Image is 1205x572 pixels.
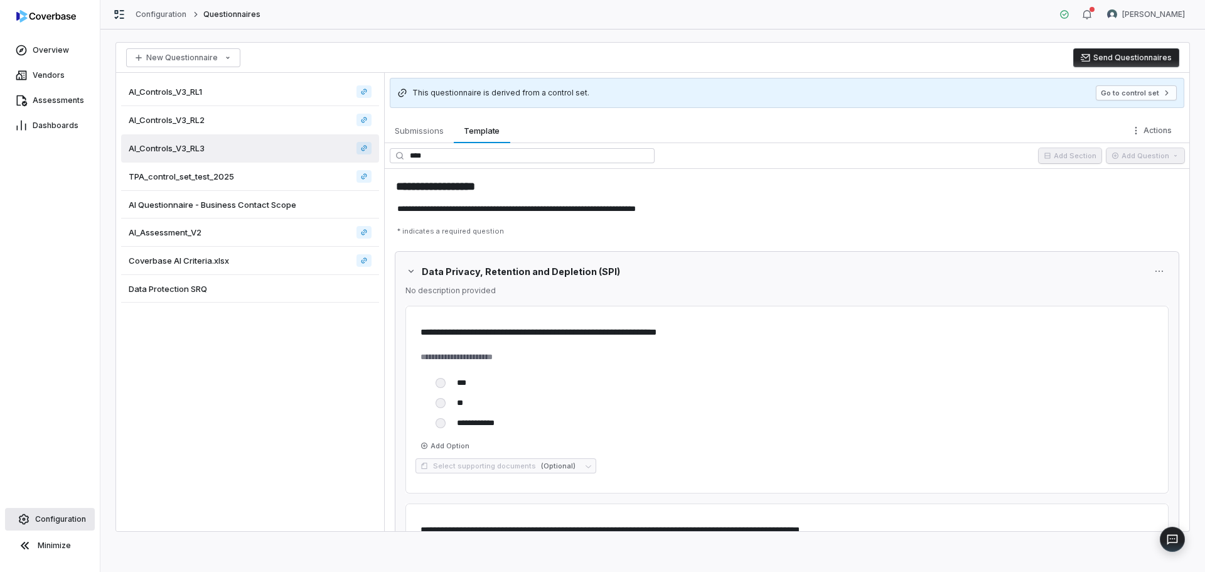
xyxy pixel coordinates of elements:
[126,48,240,67] button: New Questionnaire
[129,199,296,210] span: AI Questionnaire - Business Contact Scope
[422,265,1145,278] h2: Data Privacy, Retention and Depletion (SPI)
[129,283,207,294] span: Data Protection SRQ
[121,78,379,106] a: AI_Controls_V3_RL1
[3,114,97,137] a: Dashboards
[35,514,86,524] span: Configuration
[136,9,187,19] a: Configuration
[33,95,84,105] span: Assessments
[356,226,372,239] a: AI_Assessment_V2
[129,143,205,154] span: AI_Controls_V3_RL3
[415,438,474,453] button: Add Option
[356,114,372,126] a: AI_Controls_V3_RL2
[38,541,71,551] span: Minimize
[121,275,379,303] a: Data Protection SRQ
[129,114,205,126] span: AI_Controls_V3_RL2
[33,70,65,80] span: Vendors
[129,227,201,238] span: AI_Assessment_V2
[121,247,379,275] a: Coverbase AI Criteria.xlsx
[129,86,202,97] span: AI_Controls_V3_RL1
[1096,85,1177,100] button: Go to control set
[405,286,1169,296] p: No description provided
[1107,9,1117,19] img: Nic Weilbacher avatar
[5,508,95,531] a: Configuration
[392,222,1182,241] p: * indicates a required question
[121,219,379,247] a: AI_Assessment_V2
[356,142,372,154] a: AI_Controls_V3_RL3
[1127,121,1179,140] button: More actions
[121,134,379,163] a: AI_Controls_V3_RL3
[356,254,372,267] a: Coverbase AI Criteria.xlsx
[459,122,505,139] span: Template
[356,170,372,183] a: TPA_control_set_test_2025
[129,255,229,266] span: Coverbase AI Criteria.xlsx
[390,122,449,139] span: Submissions
[412,88,589,98] span: This questionnaire is derived from a control set.
[1100,5,1192,24] button: Nic Weilbacher avatar[PERSON_NAME]
[121,163,379,191] a: TPA_control_set_test_2025
[3,39,97,62] a: Overview
[1122,9,1185,19] span: [PERSON_NAME]
[129,171,234,182] span: TPA_control_set_test_2025
[5,533,95,558] button: Minimize
[121,106,379,134] a: AI_Controls_V3_RL2
[121,191,379,219] a: AI Questionnaire - Business Contact Scope
[203,9,261,19] span: Questionnaires
[3,64,97,87] a: Vendors
[16,10,76,23] img: logo-D7KZi-bG.svg
[1073,48,1179,67] button: Send Questionnaires
[33,121,78,131] span: Dashboards
[356,85,372,98] a: AI_Controls_V3_RL1
[33,45,69,55] span: Overview
[3,89,97,112] a: Assessments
